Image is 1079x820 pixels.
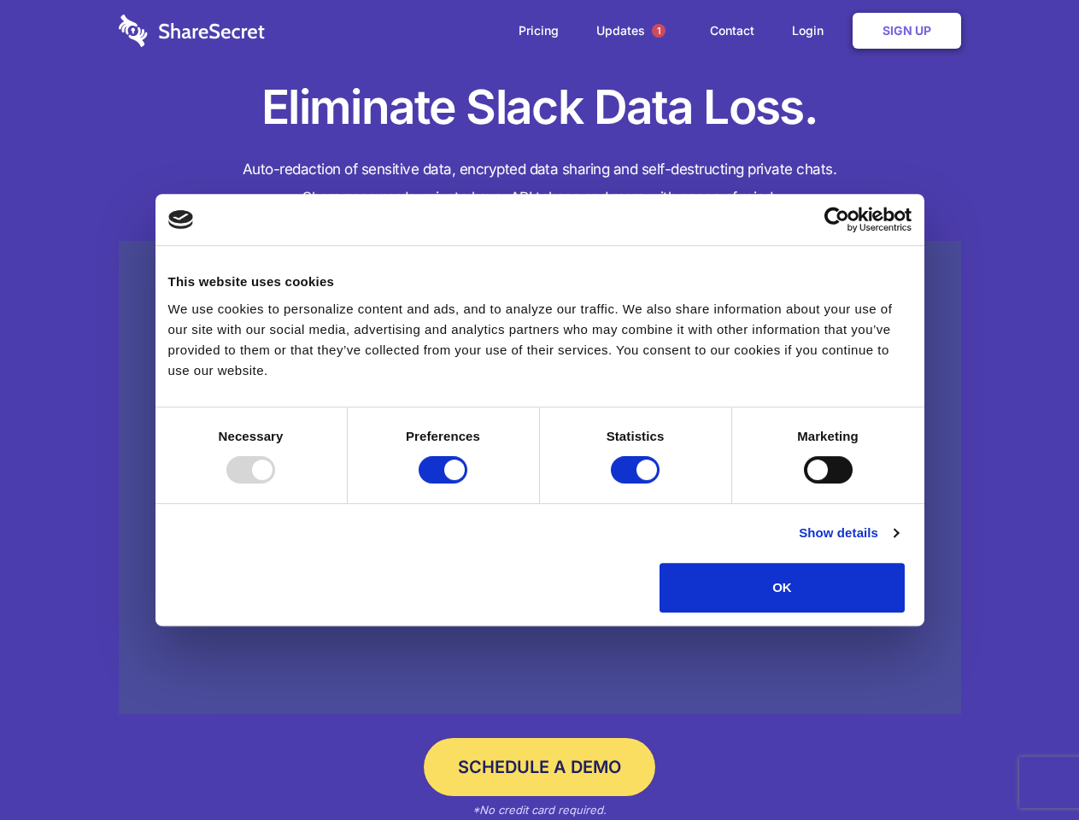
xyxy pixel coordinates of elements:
strong: Preferences [406,429,480,443]
img: logo-wordmark-white-trans-d4663122ce5f474addd5e946df7df03e33cb6a1c49d2221995e7729f52c070b2.svg [119,15,265,47]
a: Sign Up [853,13,961,49]
span: 1 [652,24,666,38]
a: Contact [693,4,771,57]
a: Login [775,4,849,57]
a: Usercentrics Cookiebot - opens in a new window [762,207,912,232]
strong: Statistics [607,429,665,443]
a: Wistia video thumbnail [119,241,961,715]
strong: Necessary [219,429,284,443]
a: Pricing [501,4,576,57]
strong: Marketing [797,429,859,443]
div: This website uses cookies [168,272,912,292]
div: We use cookies to personalize content and ads, and to analyze our traffic. We also share informat... [168,299,912,381]
em: *No credit card required. [472,803,607,817]
h1: Eliminate Slack Data Loss. [119,77,961,138]
img: logo [168,210,194,229]
button: OK [660,563,905,612]
h4: Auto-redaction of sensitive data, encrypted data sharing and self-destructing private chats. Shar... [119,155,961,212]
a: Show details [799,523,898,543]
a: Schedule a Demo [424,738,655,796]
